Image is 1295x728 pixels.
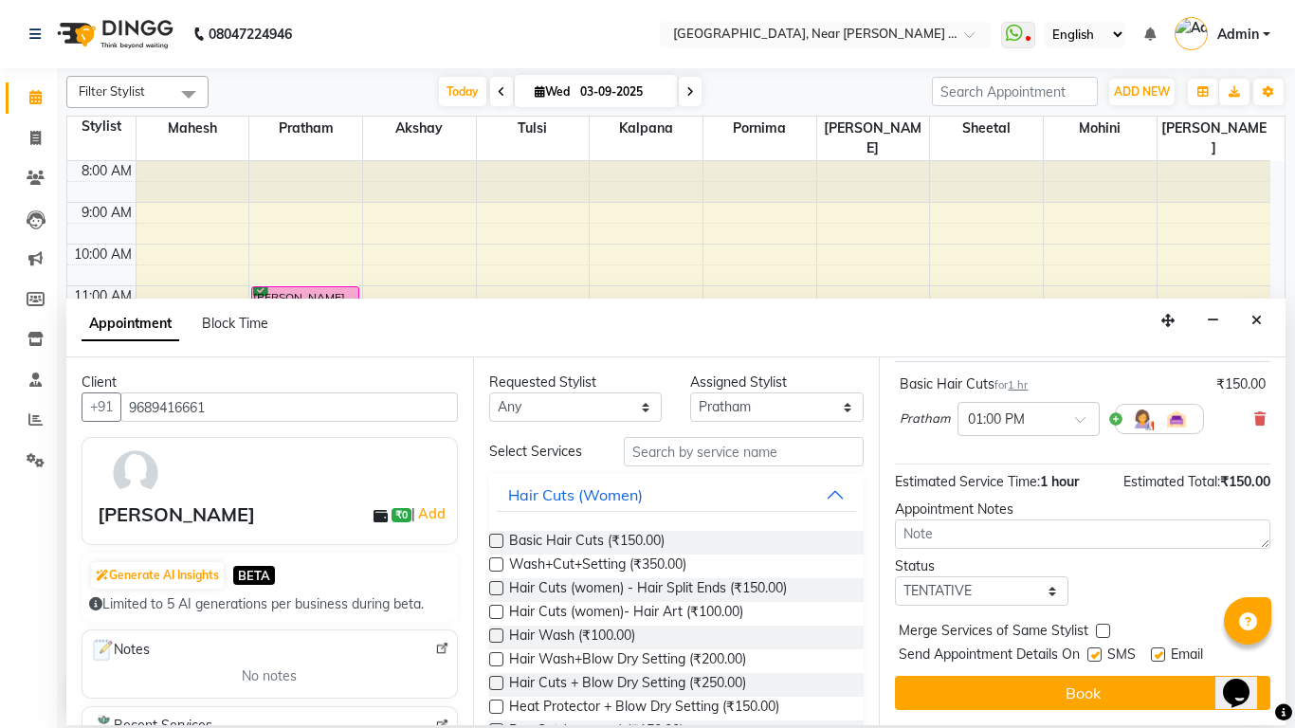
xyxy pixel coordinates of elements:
span: | [411,502,448,525]
span: Hair Cuts (women)- Hair Art (₹100.00) [509,602,743,626]
img: avatar [108,446,163,500]
div: 10:00 AM [70,245,136,264]
span: No notes [242,666,297,686]
span: [PERSON_NAME] [1158,117,1270,160]
img: Interior.png [1165,408,1188,430]
span: Mahesh [137,117,249,140]
span: Estimated Total: [1123,473,1220,490]
span: Hair Wash (₹100.00) [509,626,635,649]
span: BETA [233,566,275,584]
small: for [994,378,1028,391]
img: Admin [1175,17,1208,50]
div: Basic Hair Cuts [900,374,1028,394]
span: Hair Cuts + Blow Dry Setting (₹250.00) [509,673,746,697]
button: Generate AI Insights [91,562,224,589]
span: Hair Cuts (women) - Hair Split Ends (₹150.00) [509,578,787,602]
div: Requested Stylist [489,373,663,392]
span: Mohini [1044,117,1157,140]
span: Email [1171,645,1203,668]
span: SMS [1107,645,1136,668]
input: 2025-09-03 [575,78,669,106]
div: 11:00 AM [70,286,136,306]
button: Book [895,676,1270,710]
div: [PERSON_NAME] [98,500,255,529]
span: Kalpana [590,117,702,140]
a: Add [415,502,448,525]
span: 1 hr [1008,378,1028,391]
span: Tulsi [477,117,590,140]
div: Hair Cuts (Women) [508,483,643,506]
span: Estimated Service Time: [895,473,1040,490]
span: Pratham [900,409,950,428]
div: Appointment Notes [895,500,1270,519]
span: Send Appointment Details On [899,645,1080,668]
span: Merge Services of Same Stylist [899,621,1088,645]
span: Appointment [82,307,179,341]
input: Search Appointment [932,77,1098,106]
div: Status [895,556,1068,576]
div: ₹150.00 [1216,374,1266,394]
b: 08047224946 [209,8,292,61]
div: 8:00 AM [78,161,136,181]
div: Limited to 5 AI generations per business during beta. [89,594,450,614]
div: 9:00 AM [78,203,136,223]
span: Filter Stylist [79,83,145,99]
span: Wash+Cut+Setting (₹350.00) [509,555,686,578]
div: Assigned Stylist [690,373,864,392]
span: Admin [1217,25,1259,45]
span: Pornima [703,117,816,140]
div: [PERSON_NAME], TK03, 11:00 AM-12:00 PM, Basic Hair Cuts [252,287,358,326]
span: Sheetal [930,117,1043,140]
span: Today [439,77,486,106]
input: Search by service name [624,437,865,466]
span: Notes [90,638,150,663]
span: Heat Protector + Blow Dry Setting (₹150.00) [509,697,779,720]
span: Akshay [363,117,476,140]
img: logo [48,8,178,61]
div: Client [82,373,458,392]
span: Pratham [249,117,362,140]
button: Hair Cuts (Women) [497,478,857,512]
span: [PERSON_NAME] [817,117,930,160]
span: Basic Hair Cuts (₹150.00) [509,531,665,555]
span: Hair Wash+Blow Dry Setting (₹200.00) [509,649,746,673]
input: Search by Name/Mobile/Email/Code [120,392,458,422]
span: ₹150.00 [1220,473,1270,490]
span: ₹0 [392,508,411,523]
span: ADD NEW [1114,84,1170,99]
span: 1 hour [1040,473,1079,490]
div: Select Services [475,442,610,462]
button: Close [1243,306,1270,336]
div: Stylist [67,117,136,136]
span: Wed [530,84,575,99]
button: ADD NEW [1109,79,1175,105]
img: Hairdresser.png [1131,408,1154,430]
iframe: chat widget [1215,652,1276,709]
span: Block Time [202,315,268,332]
button: +91 [82,392,121,422]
